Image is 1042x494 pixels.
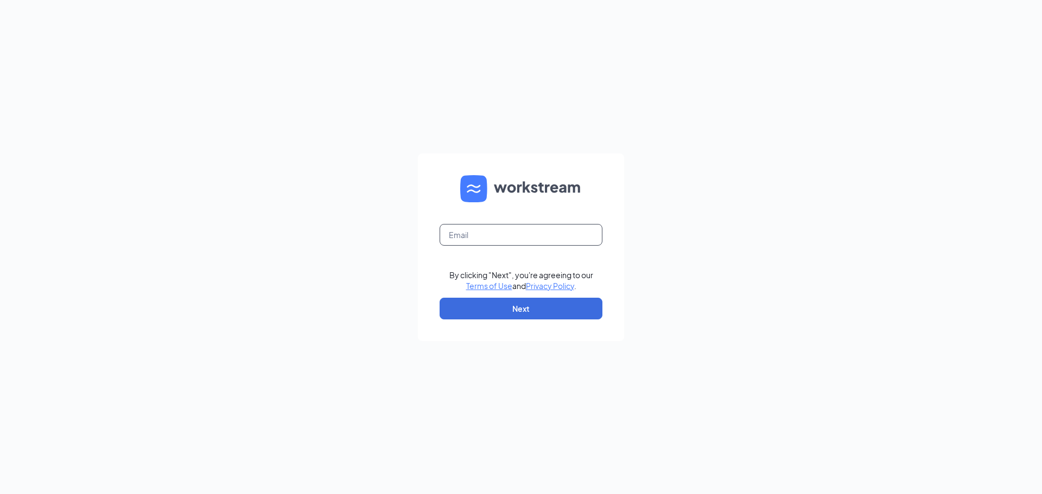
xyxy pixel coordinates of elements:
[440,298,602,319] button: Next
[526,281,574,291] a: Privacy Policy
[440,224,602,246] input: Email
[449,270,593,291] div: By clicking "Next", you're agreeing to our and .
[466,281,512,291] a: Terms of Use
[460,175,582,202] img: WS logo and Workstream text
